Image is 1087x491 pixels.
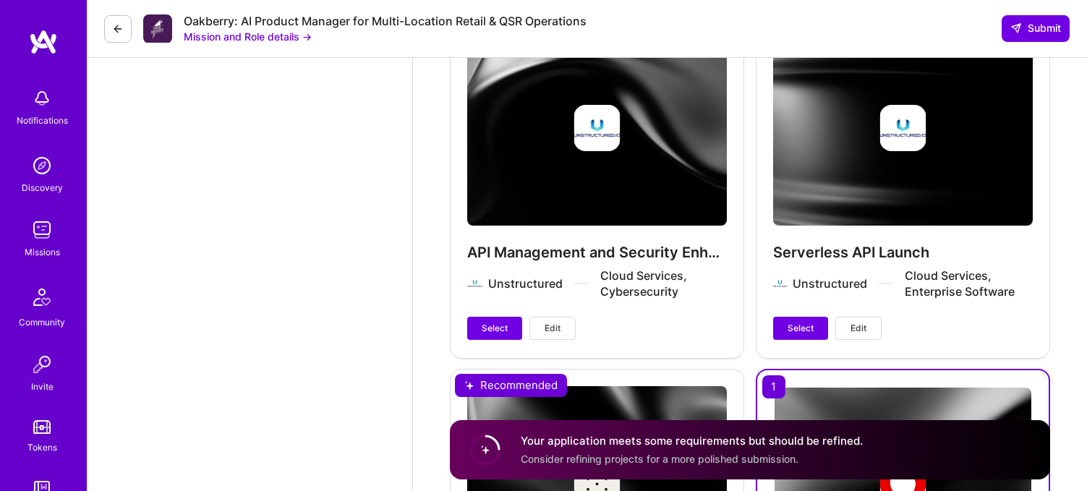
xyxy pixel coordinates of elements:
[25,280,59,315] img: Community
[521,433,863,448] h4: Your application meets some requirements but should be refined.
[1010,22,1022,34] i: icon SendLight
[1010,21,1061,35] span: Submit
[184,29,312,44] button: Mission and Role details →
[521,453,798,465] span: Consider refining projects for a more polished submission.
[851,322,866,335] span: Edit
[25,244,60,260] div: Missions
[143,14,172,43] img: Company Logo
[529,317,576,340] button: Edit
[773,317,828,340] button: Select
[1002,15,1070,41] div: null
[27,440,57,455] div: Tokens
[27,84,56,113] img: bell
[27,151,56,180] img: discovery
[482,322,508,335] span: Select
[1002,15,1070,41] button: Submit
[27,350,56,379] img: Invite
[29,29,58,55] img: logo
[27,215,56,244] img: teamwork
[835,317,882,340] button: Edit
[31,379,54,394] div: Invite
[17,113,68,128] div: Notifications
[545,322,560,335] span: Edit
[184,14,587,29] div: Oakberry: AI Product Manager for Multi-Location Retail & QSR Operations
[112,23,124,35] i: icon LeftArrowDark
[22,180,63,195] div: Discovery
[788,322,814,335] span: Select
[33,420,51,434] img: tokens
[19,315,65,330] div: Community
[467,317,522,340] button: Select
